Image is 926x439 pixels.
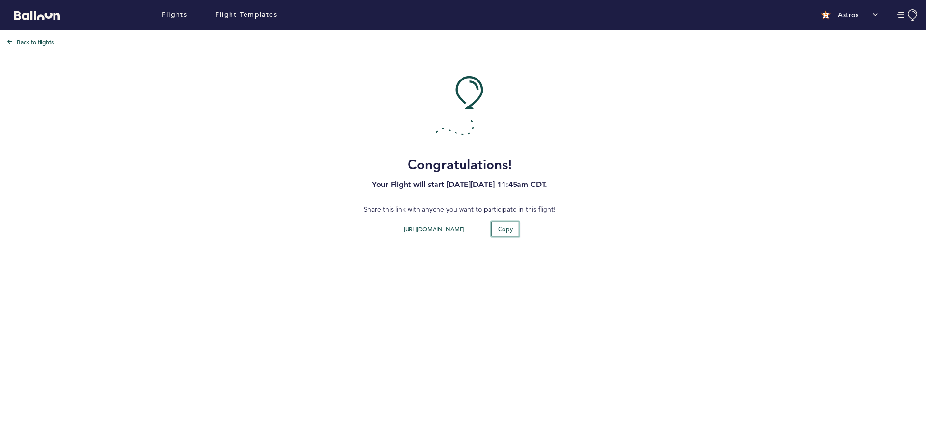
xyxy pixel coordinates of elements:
svg: Balloon [14,11,60,20]
button: Copy [491,221,519,236]
a: Flights [162,10,187,20]
a: Back to flights [7,37,912,47]
button: Astros [816,5,883,25]
p: Share this link with anyone you want to participate in this flight! [237,205,682,214]
h4: Your Flight will start [DATE][DATE] 11:45am CDT. [372,179,547,190]
p: Astros [838,10,858,20]
a: Flight Templates [215,10,278,20]
span: Copy [498,225,513,232]
h1: Congratulations! [408,155,512,174]
a: Balloon [7,10,60,20]
button: Manage Account [897,9,919,21]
